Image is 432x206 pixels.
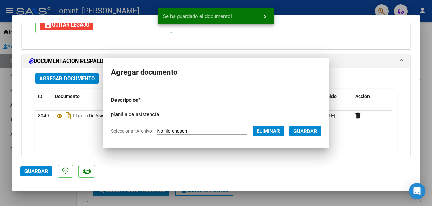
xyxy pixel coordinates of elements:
[55,113,117,119] span: Planilla De Asistencia
[20,166,52,176] button: Guardar
[52,89,274,104] datatable-header-cell: Documento
[22,54,410,68] mat-expansion-panel-header: DOCUMENTACIÓN RESPALDATORIA
[44,20,52,29] mat-icon: save
[64,110,73,121] i: Descargar documento
[55,93,80,99] span: Documento
[253,126,284,136] button: Eliminar
[111,128,152,134] span: Seleccionar Archivo
[257,128,280,134] span: Eliminar
[38,93,42,99] span: ID
[29,57,127,65] h1: DOCUMENTACIÓN RESPALDATORIA
[355,93,370,99] span: Acción
[289,126,321,136] button: Guardar
[38,113,52,118] span: 30497
[353,89,386,104] datatable-header-cell: Acción
[35,73,99,84] button: Agregar Documento
[24,168,48,174] span: Guardar
[35,89,52,104] datatable-header-cell: ID
[111,96,174,104] p: Descripcion
[409,183,425,199] div: Open Intercom Messenger
[40,20,93,30] button: Quitar Legajo
[39,75,95,82] span: Agregar Documento
[264,13,266,19] span: x
[44,22,89,28] span: Quitar Legajo
[163,13,232,20] span: Se ha guardado el documento!
[111,66,321,79] h2: Agregar documento
[293,128,317,134] span: Guardar
[319,89,353,104] datatable-header-cell: Subido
